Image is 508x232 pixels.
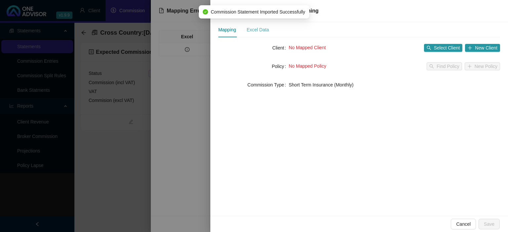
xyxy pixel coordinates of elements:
span: check-circle [203,9,208,15]
span: New Client [475,44,497,51]
div: Mapping [218,26,236,33]
span: Commission Statement Imported Successfully [211,8,305,16]
button: Select Client [424,44,463,52]
span: Select Client [434,44,460,51]
button: Save [479,219,500,229]
label: Commission Type [247,80,289,90]
label: Policy [272,61,289,72]
span: search [427,46,431,50]
button: New Client [465,44,500,52]
button: Find Policy [427,62,462,70]
label: Client [272,43,289,53]
button: Cancel [451,219,476,229]
button: New Policy [465,62,500,70]
span: Cancel [456,220,471,228]
span: No Mapped Client [289,45,326,50]
span: Short Term Insurance (Monthly) [289,82,354,87]
span: plus [468,46,472,50]
span: No Mapped Policy [289,63,326,69]
div: Excel Data [247,26,269,33]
